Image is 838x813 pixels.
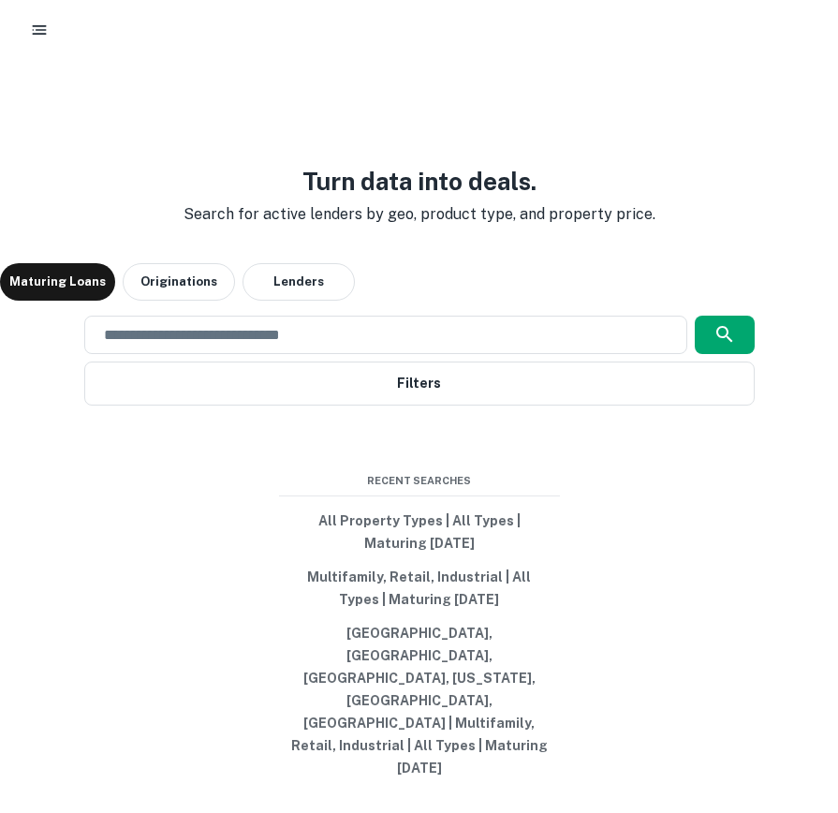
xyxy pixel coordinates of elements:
[279,560,560,616] button: Multifamily, Retail, Industrial | All Types | Maturing [DATE]
[744,663,838,753] iframe: Chat Widget
[123,263,235,301] button: Originations
[279,504,560,560] button: All Property Types | All Types | Maturing [DATE]
[84,362,755,406] button: Filters
[243,263,355,301] button: Lenders
[169,203,670,226] p: Search for active lenders by geo, product type, and property price.
[279,616,560,785] button: [GEOGRAPHIC_DATA], [GEOGRAPHIC_DATA], [GEOGRAPHIC_DATA], [US_STATE], [GEOGRAPHIC_DATA], [GEOGRAPH...
[169,163,670,200] h3: Turn data into deals.
[279,473,560,489] span: Recent Searches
